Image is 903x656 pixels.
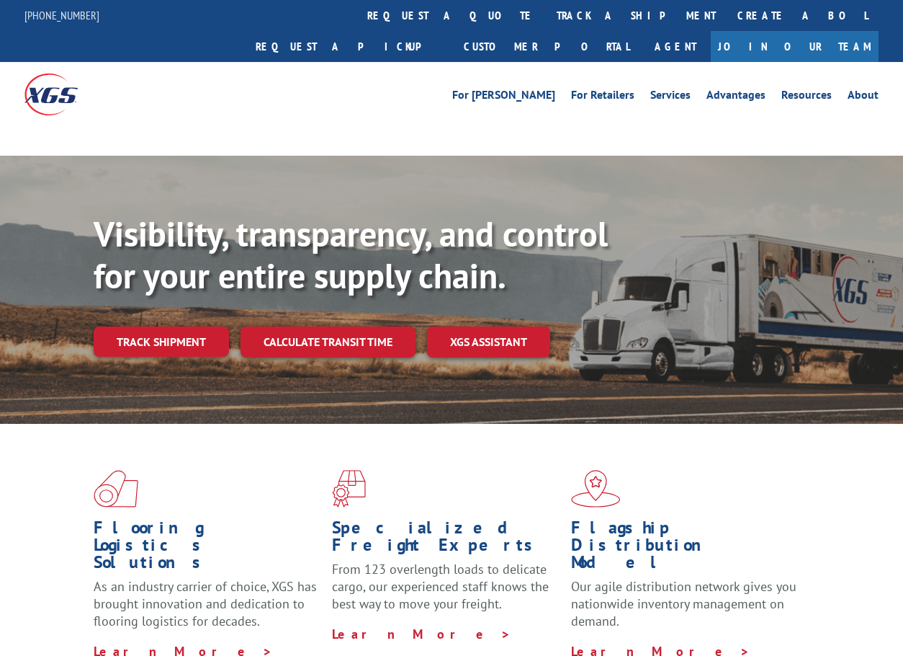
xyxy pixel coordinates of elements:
[711,31,879,62] a: Join Our Team
[571,89,634,105] a: For Retailers
[332,519,560,561] h1: Specialized Freight Experts
[650,89,691,105] a: Services
[94,519,321,578] h1: Flooring Logistics Solutions
[427,327,550,358] a: XGS ASSISTANT
[571,578,796,629] span: Our agile distribution network gives you nationwide inventory management on demand.
[94,211,608,298] b: Visibility, transparency, and control for your entire supply chain.
[94,327,229,357] a: Track shipment
[453,31,640,62] a: Customer Portal
[571,470,621,507] img: xgs-icon-flagship-distribution-model-red
[332,626,511,642] a: Learn More >
[332,470,366,507] img: xgs-icon-focused-on-flooring-red
[332,561,560,625] p: From 123 overlength loads to delicate cargo, our experienced staff knows the best way to move you...
[241,327,415,358] a: Calculate transit time
[245,31,453,62] a: Request a pickup
[848,89,879,105] a: About
[94,470,138,507] img: xgs-icon-total-supply-chain-intelligence-red
[640,31,711,62] a: Agent
[781,89,832,105] a: Resources
[571,519,799,578] h1: Flagship Distribution Model
[452,89,555,105] a: For [PERSON_NAME]
[94,578,317,629] span: As an industry carrier of choice, XGS has brought innovation and dedication to flooring logistics...
[706,89,765,105] a: Advantages
[24,8,99,22] a: [PHONE_NUMBER]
